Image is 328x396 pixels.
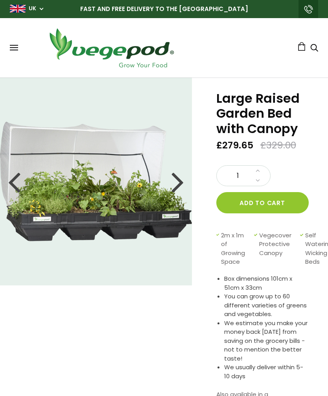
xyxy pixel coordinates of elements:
[310,44,318,53] a: Search
[224,292,308,319] li: You can grow up to 60 different varieties of greens and vegetables.
[253,176,262,186] a: Decrease quantity by 1
[221,231,250,266] span: 2m x 1m of Growing Space
[29,5,36,13] a: UK
[216,139,253,152] span: £279.65
[42,26,180,70] img: Vegepod
[225,171,251,181] span: 1
[259,231,296,266] span: Vegecover Protective Canopy
[216,91,308,136] h1: Large Raised Garden Bed with Canopy
[224,274,308,292] li: Box dimensions 101cm x 51cm x 33cm
[260,139,296,152] span: £329.00
[224,363,308,381] li: We usually deliver within 5-10 days
[216,192,309,213] button: Add to cart
[253,166,262,176] a: Increase quantity by 1
[10,5,26,13] img: gb_large.png
[224,319,308,363] li: We estimate you make your money back [DATE] from saving on the grocery bills - not to mention the...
